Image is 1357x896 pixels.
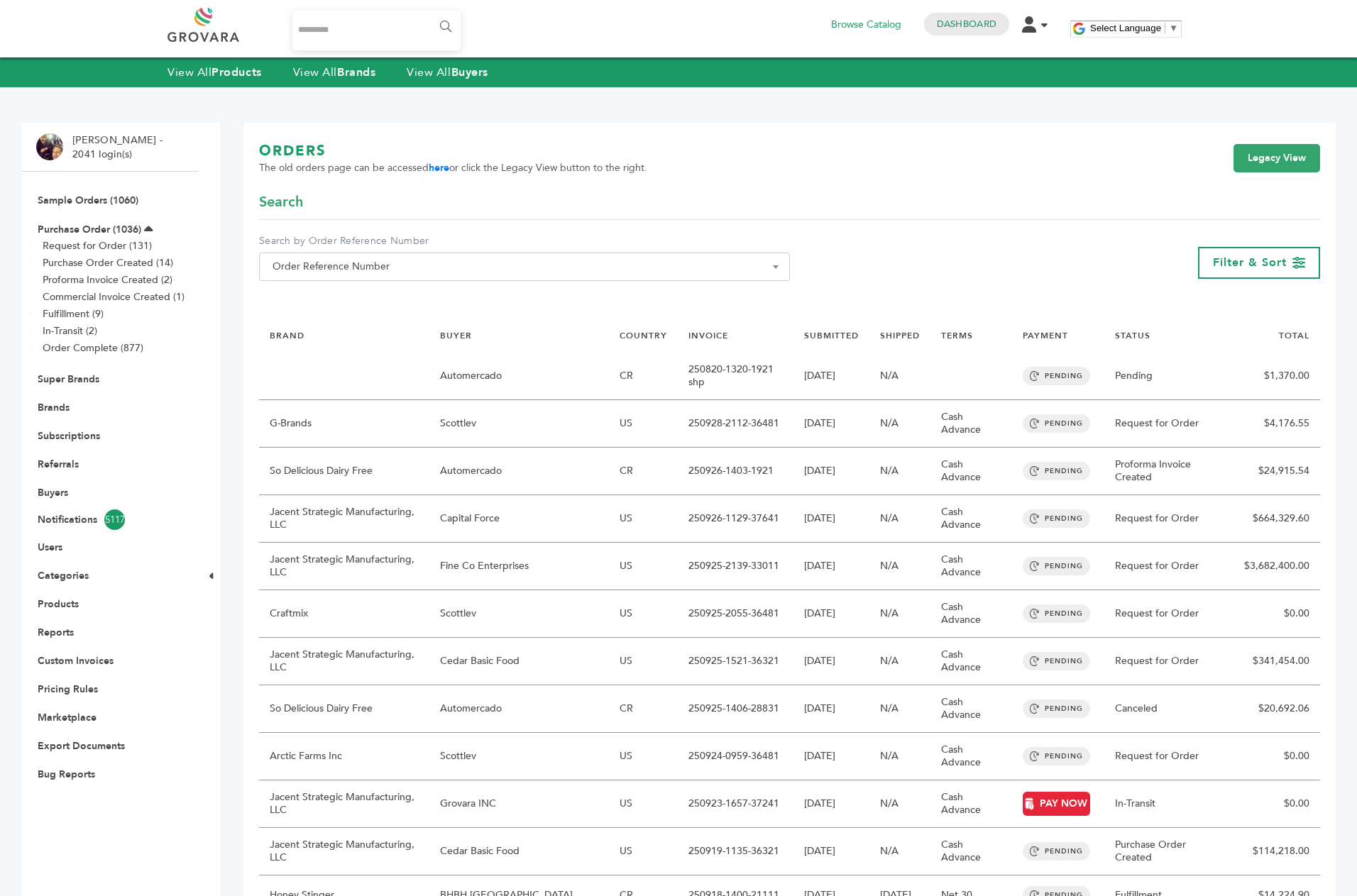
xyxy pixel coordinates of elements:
a: BRAND [270,330,304,341]
td: Request for Order [1104,733,1234,780]
span: PENDING [1023,604,1090,623]
a: Pricing Rules [38,682,98,696]
td: CR [609,685,678,733]
td: $664,329.60 [1234,495,1320,543]
td: N/A [869,353,930,400]
td: 250926-1129-37641 [678,495,793,543]
h1: ORDERS [259,141,647,161]
td: Arctic Farms Inc [259,733,429,780]
span: Search [259,192,303,212]
a: STATUS [1115,330,1150,341]
td: Request for Order [1104,543,1234,590]
td: Automercado [429,448,610,495]
span: Order Reference Number [259,253,790,281]
td: $1,370.00 [1234,353,1320,400]
a: Purchase Order (1036) [38,223,141,236]
td: Cedar Basic Food [429,828,610,875]
span: PENDING [1023,462,1090,480]
td: 250925-1521-36321 [678,638,793,685]
span: PENDING [1023,367,1090,385]
td: Automercado [429,353,610,400]
td: Fine Co Enterprises [429,543,610,590]
td: Jacent Strategic Manufacturing, LLC [259,828,429,875]
td: 250926-1403-1921 [678,448,793,495]
td: [DATE] [793,828,869,875]
td: Cash Advance [930,685,1012,733]
a: Commercial Invoice Created (1) [43,290,185,304]
td: $0.00 [1234,780,1320,828]
input: Search... [292,11,461,50]
td: $0.00 [1234,733,1320,780]
a: PAY NOW [1023,792,1090,816]
td: CR [609,353,678,400]
td: Scottlev [429,733,610,780]
td: Request for Order [1104,590,1234,638]
a: View AllBuyers [407,65,488,80]
td: 250925-2055-36481 [678,590,793,638]
td: In-Transit [1104,780,1234,828]
td: [DATE] [793,495,869,543]
a: Subscriptions [38,429,100,443]
td: [DATE] [793,353,869,400]
td: Proforma Invoice Created [1104,448,1234,495]
td: [DATE] [793,638,869,685]
td: Cash Advance [930,590,1012,638]
td: Cedar Basic Food [429,638,610,685]
td: G-Brands [259,400,429,448]
td: $3,682,400.00 [1234,543,1320,590]
td: CR [609,448,678,495]
td: Jacent Strategic Manufacturing, LLC [259,495,429,543]
a: PAYMENT [1023,330,1068,341]
a: Bug Reports [38,768,95,781]
a: Custom Invoices [38,654,114,668]
td: [DATE] [793,590,869,638]
td: 250928-2112-36481 [678,400,793,448]
span: The old orders page can be accessed or click the Legacy View button to the right. [259,161,647,175]
td: Purchase Order Created [1104,828,1234,875]
a: Super Brands [38,372,99,386]
td: Jacent Strategic Manufacturing, LLC [259,543,429,590]
td: N/A [869,590,930,638]
td: [DATE] [793,543,869,590]
td: Scottlev [429,590,610,638]
a: INVOICE [688,330,728,341]
a: Products [38,597,79,611]
td: 250925-1406-28831 [678,685,793,733]
a: SUBMITTED [804,330,859,341]
td: [DATE] [793,685,869,733]
a: Buyers [38,486,68,499]
a: COUNTRY [620,330,667,341]
a: Fulfillment (9) [43,307,104,321]
td: N/A [869,685,930,733]
a: Export Documents [38,739,125,753]
td: US [609,495,678,543]
td: [DATE] [793,780,869,828]
span: Filter & Sort [1213,255,1287,270]
a: Notifications5117 [38,509,182,530]
a: Browse Catalog [831,17,901,33]
td: US [609,780,678,828]
a: In-Transit (2) [43,324,97,338]
span: ▼ [1169,23,1178,33]
a: here [429,161,449,175]
td: N/A [869,448,930,495]
td: 250820-1320-1921 shp [678,353,793,400]
td: N/A [869,638,930,685]
td: So Delicious Dairy Free [259,448,429,495]
td: Grovara INC [429,780,610,828]
td: [DATE] [793,448,869,495]
td: Cash Advance [930,780,1012,828]
td: Craftmix [259,590,429,638]
a: Categories [38,569,89,582]
td: Request for Order [1104,400,1234,448]
td: Canceled [1104,685,1234,733]
td: N/A [869,400,930,448]
span: 5117 [104,509,125,530]
td: Pending [1104,353,1234,400]
td: 250919-1135-36321 [678,828,793,875]
td: US [609,828,678,875]
td: Cash Advance [930,448,1012,495]
td: 250924-0959-36481 [678,733,793,780]
td: Request for Order [1104,495,1234,543]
